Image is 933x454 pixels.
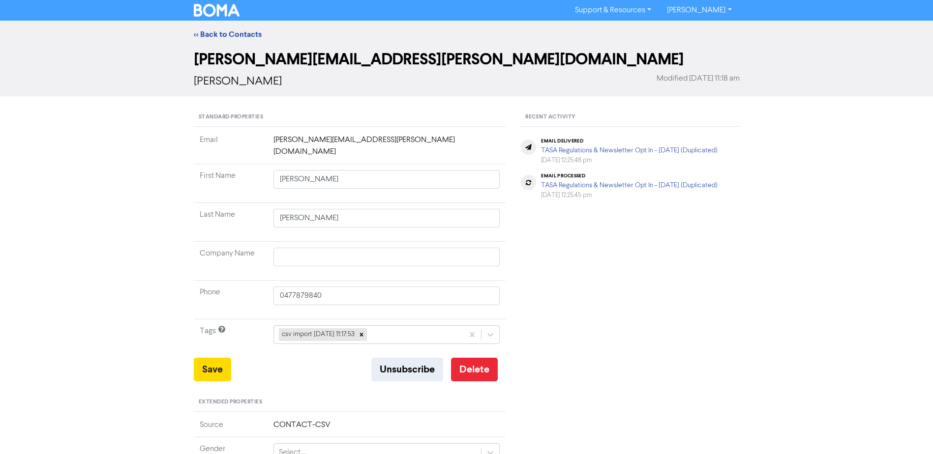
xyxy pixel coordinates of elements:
td: First Name [194,164,268,203]
td: Phone [194,281,268,319]
iframe: Chat Widget [884,407,933,454]
img: BOMA Logo [194,4,240,17]
a: [PERSON_NAME] [659,2,739,18]
span: [PERSON_NAME] [194,76,282,87]
div: [DATE] 12:25:45 pm [541,191,718,200]
div: email delivered [541,138,718,144]
div: Recent Activity [520,108,739,127]
td: [PERSON_NAME][EMAIL_ADDRESS][PERSON_NAME][DOMAIN_NAME] [268,134,506,164]
button: Delete [451,358,498,381]
div: csv import [DATE] 11:17:53 [279,328,356,341]
div: email processed [541,173,718,179]
a: Support & Resources [567,2,659,18]
button: Save [194,358,231,381]
button: Unsubscribe [371,358,443,381]
td: Tags [194,319,268,358]
td: CONTACT-CSV [268,419,506,437]
a: << Back to Contacts [194,29,262,39]
span: Modified [DATE] 11:18 am [657,73,740,85]
td: Source [194,419,268,437]
a: TASA Regulations & Newsletter Opt In - [DATE] (Duplicated) [541,147,718,154]
td: Company Name [194,242,268,281]
td: Email [194,134,268,164]
h2: [PERSON_NAME][EMAIL_ADDRESS][PERSON_NAME][DOMAIN_NAME] [194,50,740,69]
div: Standard Properties [194,108,506,127]
div: [DATE] 12:25:48 pm [541,156,718,165]
a: TASA Regulations & Newsletter Opt In - [DATE] (Duplicated) [541,182,718,189]
div: Extended Properties [194,393,506,412]
td: Last Name [194,203,268,242]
